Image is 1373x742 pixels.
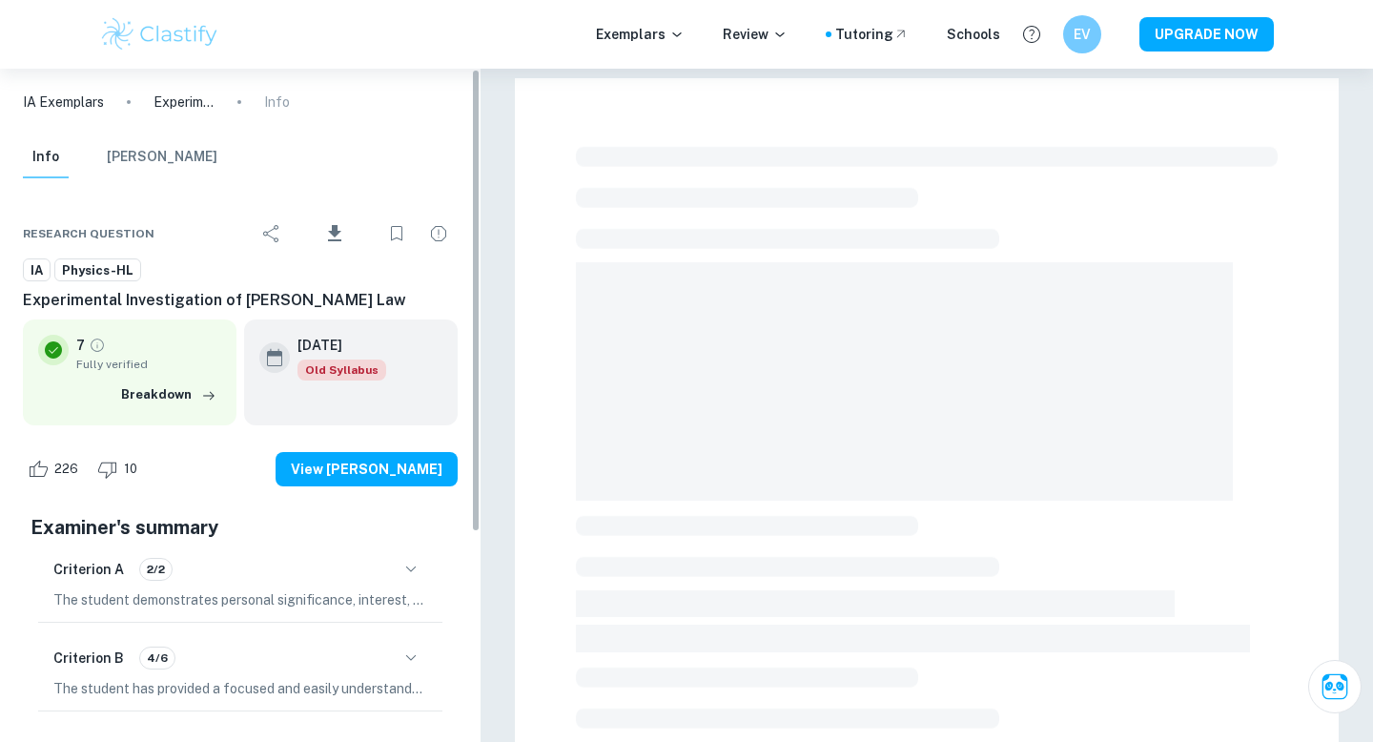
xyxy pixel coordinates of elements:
[53,589,427,610] p: The student demonstrates personal significance, interest, and curiosity in their choice of topic ...
[44,460,89,479] span: 226
[1072,24,1094,45] h6: EV
[31,513,450,542] h5: Examiner's summary
[297,335,371,356] h6: [DATE]
[295,209,374,258] div: Download
[297,360,386,381] span: Old Syllabus
[23,92,104,113] a: IA Exemplars
[92,454,148,484] div: Dislike
[89,337,106,354] a: Grade fully verified
[264,92,290,113] p: Info
[835,24,909,45] a: Tutoring
[140,561,172,578] span: 2/2
[1015,18,1048,51] button: Help and Feedback
[23,225,154,242] span: Research question
[116,381,221,409] button: Breakdown
[23,258,51,282] a: IA
[76,335,85,356] p: 7
[723,24,788,45] p: Review
[297,360,386,381] div: Starting from the May 2025 session, the Physics IA requirements have changed. It's OK to refer to...
[23,454,89,484] div: Like
[596,24,685,45] p: Exemplars
[140,649,174,667] span: 4/6
[107,136,217,178] button: [PERSON_NAME]
[23,136,69,178] button: Info
[1308,660,1362,713] button: Ask Clai
[23,289,458,312] h6: Experimental Investigation of [PERSON_NAME] Law
[24,261,50,280] span: IA
[99,15,220,53] img: Clastify logo
[53,559,124,580] h6: Criterion A
[53,678,427,699] p: The student has provided a focused and easily understandable breakdown of the topic of the IA and...
[378,215,416,253] div: Bookmark
[1063,15,1101,53] button: EV
[253,215,291,253] div: Share
[1139,17,1274,52] button: UPGRADE NOW
[54,258,141,282] a: Physics-HL
[113,460,148,479] span: 10
[53,648,124,669] h6: Criterion B
[154,92,215,113] p: Experimental Investigation of [PERSON_NAME] Law
[947,24,1000,45] a: Schools
[55,261,140,280] span: Physics-HL
[76,356,221,373] span: Fully verified
[420,215,458,253] div: Report issue
[276,452,458,486] button: View [PERSON_NAME]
